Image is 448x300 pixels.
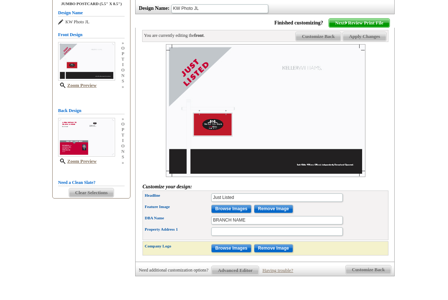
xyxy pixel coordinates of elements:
span: t [121,132,125,138]
a: Having trouble? [262,268,293,273]
span: n [121,73,125,78]
span: » [121,40,125,46]
span: t [121,57,125,62]
span: Clear Selections [69,188,114,197]
span: s [121,154,125,160]
img: Z18906253_00001_1.jpg [166,44,365,177]
h5: Design Name [58,9,125,16]
h5: Back Design [58,107,125,114]
span: i [121,138,125,143]
h4: Jumbo Postcard (5.5" x 8.5") [58,1,125,6]
span: o [121,122,125,127]
label: Feature Image [145,204,210,210]
div: Need additional customization options? [139,266,211,275]
img: button-next-arrow-white.png [345,21,348,24]
span: Next Review Print File [329,19,390,27]
input: Browse Images [211,244,251,253]
a: Zoom Preview [58,82,96,88]
span: i [121,62,125,68]
input: Browse Images [211,205,251,213]
span: o [121,143,125,149]
div: You are currently editing the . [144,32,205,39]
span: n [121,149,125,154]
i: Customize your design: [143,184,192,189]
a: Advanced Editor [211,266,259,275]
span: » [121,160,125,165]
span: p [121,127,125,132]
input: Remove Image [254,244,293,253]
img: Z18906253_00001_2.jpg [58,118,115,157]
span: » [121,84,125,89]
a: Zoom Preview [58,158,96,164]
span: s [121,78,125,84]
span: KW Photo JL [58,18,125,26]
span: Customize Back [296,32,341,41]
input: Remove Image [254,205,293,213]
h5: Front Design [58,31,125,38]
span: » [121,116,125,122]
span: o [121,68,125,73]
span: p [121,51,125,57]
span: Customize Back [346,265,391,274]
h5: Need a Clean Slate? [58,179,125,186]
label: Property Address 1 [145,227,210,232]
span: Apply Changes [343,32,386,41]
span: o [121,46,125,51]
strong: Finished customizing? [274,20,327,26]
img: Z18906253_00001_1.jpg [58,42,115,81]
strong: Design Name: [139,5,170,11]
label: Company Logo [145,243,210,249]
b: front [194,33,204,38]
label: DBA Name [145,215,210,221]
span: Advanced Editor [212,266,259,275]
label: Headline [145,193,210,199]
